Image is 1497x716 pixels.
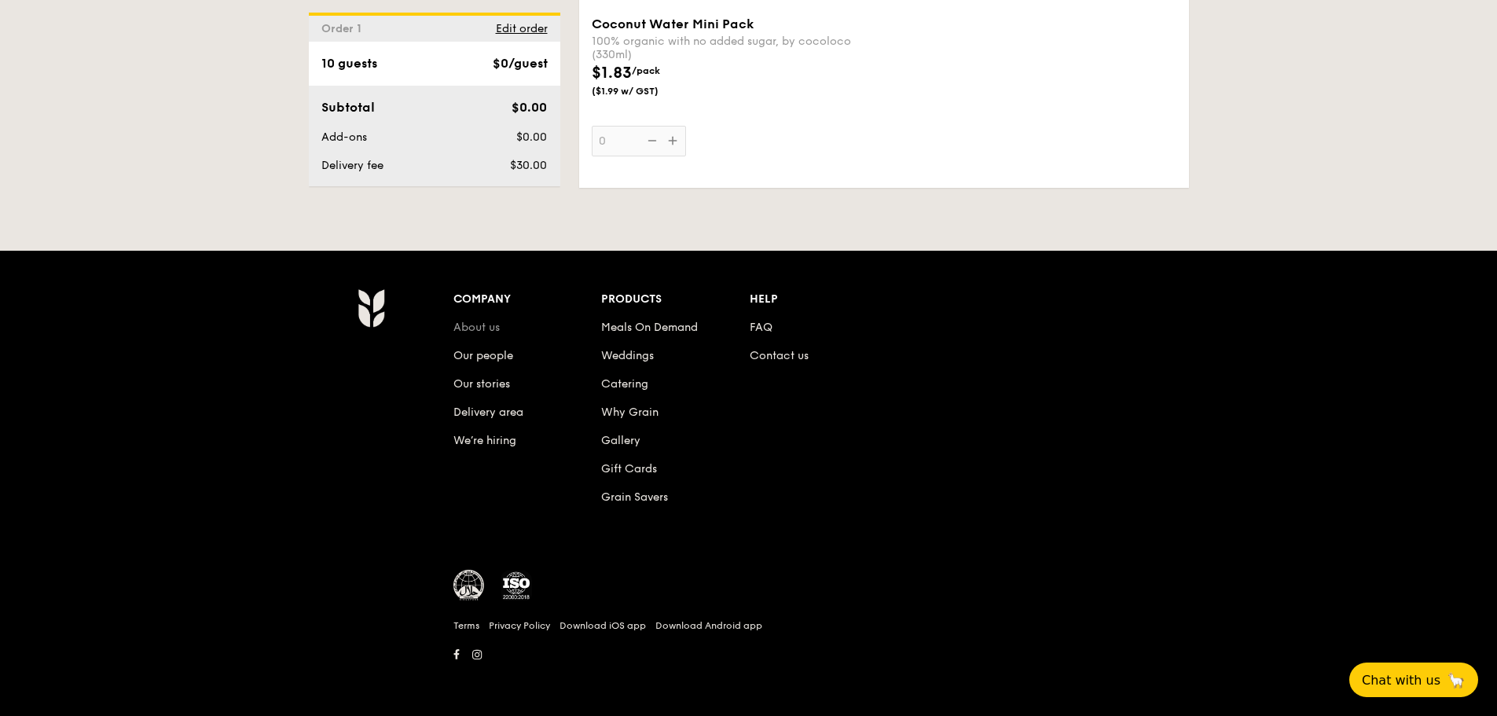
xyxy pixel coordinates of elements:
div: 10 guests [321,54,377,73]
span: $30.00 [510,159,547,172]
a: Privacy Policy [489,619,550,632]
a: Catering [601,377,648,391]
a: Our people [453,349,513,362]
a: Our stories [453,377,510,391]
div: $0/guest [493,54,548,73]
span: Coconut Water Mini Pack [592,17,754,31]
span: Delivery fee [321,159,383,172]
div: Help [750,288,898,310]
span: $0.00 [512,100,547,115]
a: About us [453,321,500,334]
span: /pack [632,65,660,76]
div: Products [601,288,750,310]
a: Meals On Demand [601,321,698,334]
span: Subtotal [321,100,375,115]
img: MUIS Halal Certified [453,570,485,601]
span: Add-ons [321,130,367,144]
button: Chat with us🦙 [1349,663,1478,697]
a: We’re hiring [453,434,516,447]
a: Terms [453,619,479,632]
span: ($1.99 w/ GST) [592,85,699,97]
a: Gallery [601,434,640,447]
a: Download Android app [655,619,762,632]
a: FAQ [750,321,772,334]
span: $1.83 [592,64,632,83]
a: Gift Cards [601,462,657,475]
span: Chat with us [1362,673,1440,688]
a: Weddings [601,349,654,362]
img: ISO Certified [501,570,532,601]
div: Company [453,288,602,310]
a: Download iOS app [560,619,646,632]
span: Order 1 [321,22,368,35]
a: Grain Savers [601,490,668,504]
span: 🦙 [1447,671,1466,689]
a: Why Grain [601,406,659,419]
a: Contact us [750,349,809,362]
div: 100% organic with no added sugar, by cocoloco (330ml) [592,35,878,61]
h6: Revision [296,666,1202,678]
span: Edit order [496,22,548,35]
span: $0.00 [516,130,547,144]
a: Delivery area [453,406,523,419]
img: AYc88T3wAAAABJRU5ErkJggg== [358,288,385,328]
